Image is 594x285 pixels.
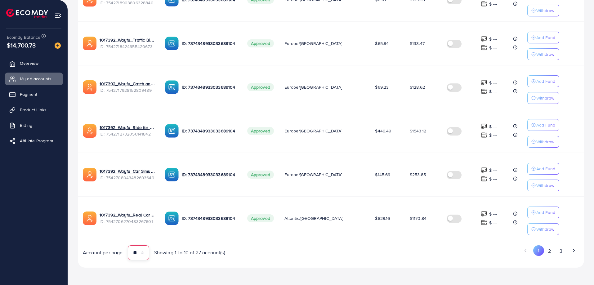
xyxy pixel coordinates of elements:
[375,171,390,178] span: $145.69
[83,249,123,256] span: Account per page
[544,245,555,257] button: Go to page 2
[100,218,155,225] span: ID: 7542706270483267601
[182,215,237,222] p: ID: 7374348933033689104
[527,48,559,60] button: Withdraw
[20,91,37,97] span: Payment
[527,136,559,148] button: Withdraw
[100,81,155,93] div: <span class='underline'>1017392_Wayfu_Catch and Feed_iOS</span></br>7542717928152809489
[165,80,179,94] img: ic-ba-acc.ded83a64.svg
[247,171,274,179] span: Approved
[165,212,179,225] img: ic-ba-acc.ded83a64.svg
[410,171,426,178] span: $253.85
[5,57,63,69] a: Overview
[5,135,63,147] a: Affiliate Program
[7,34,40,40] span: Ecomdy Balance
[555,245,566,257] button: Go to page 3
[284,40,342,47] span: Europe/[GEOGRAPHIC_DATA]
[100,37,155,43] a: 1017392_Wayfu_Traffic Bike 3D_iOS
[527,180,559,191] button: Withdraw
[489,219,497,226] p: $ ---
[83,168,96,181] img: ic-ads-acc.e4c84228.svg
[489,167,497,174] p: $ ---
[536,165,555,172] p: Add Fund
[20,122,32,128] span: Billing
[83,124,96,138] img: ic-ads-acc.e4c84228.svg
[536,225,554,233] p: Withdraw
[83,212,96,225] img: ic-ads-acc.e4c84228.svg
[284,128,342,134] span: Europe/[GEOGRAPHIC_DATA]
[527,119,559,131] button: Add Fund
[489,175,497,183] p: $ ---
[284,84,342,90] span: Europe/[GEOGRAPHIC_DATA]
[481,44,487,51] img: top-up amount
[489,35,497,43] p: $ ---
[481,167,487,173] img: top-up amount
[489,88,497,95] p: $ ---
[410,215,427,221] span: $1170.84
[100,43,155,50] span: ID: 7542718424955420673
[375,128,391,134] span: $449.49
[100,212,155,218] a: 1017392_Wayfu_Real Car Driving_iOS
[481,36,487,42] img: top-up amount
[481,79,487,86] img: top-up amount
[100,168,155,181] div: <span class='underline'>1017392_Wayfu_Car Simulator City Race Master_iOS</span></br>7542708043482...
[489,44,497,51] p: $ ---
[100,37,155,50] div: <span class='underline'>1017392_Wayfu_Traffic Bike 3D_iOS</span></br>7542718424955420673
[5,73,63,85] a: My ad accounts
[536,7,554,14] p: Withdraw
[165,37,179,50] img: ic-ba-acc.ded83a64.svg
[536,121,555,129] p: Add Fund
[527,75,559,87] button: Add Fund
[375,215,390,221] span: $829.16
[489,123,497,130] p: $ ---
[489,210,497,218] p: $ ---
[182,40,237,47] p: ID: 7374348933033689104
[481,219,487,226] img: top-up amount
[536,182,554,189] p: Withdraw
[527,32,559,43] button: Add Fund
[533,245,544,256] button: Go to page 1
[100,124,155,137] div: <span class='underline'>1017392_Wayfu_Ride for Tips_iOS</span></br>7542712732056141842
[100,168,155,174] a: 1017392_Wayfu_Car Simulator City Race Master_iOS
[568,257,589,280] iframe: Chat
[165,168,179,181] img: ic-ba-acc.ded83a64.svg
[182,171,237,178] p: ID: 7374348933033689104
[100,87,155,93] span: ID: 7542717928152809489
[481,132,487,138] img: top-up amount
[536,78,555,85] p: Add Fund
[7,41,36,50] span: $14,700.73
[20,76,51,82] span: My ad accounts
[6,9,48,18] a: logo
[375,40,389,47] span: $65.84
[100,212,155,225] div: <span class='underline'>1017392_Wayfu_Real Car Driving_iOS</span></br>7542706270483267601
[100,81,155,87] a: 1017392_Wayfu_Catch and Feed_iOS
[410,128,426,134] span: $1543.12
[536,209,555,216] p: Add Fund
[182,83,237,91] p: ID: 7374348933033689104
[100,175,155,181] span: ID: 7542708043482693649
[20,107,47,113] span: Product Links
[527,92,559,104] button: Withdraw
[489,0,497,8] p: $ ---
[536,94,554,102] p: Withdraw
[247,39,274,47] span: Approved
[5,88,63,100] a: Payment
[20,60,38,66] span: Overview
[527,5,559,16] button: Withdraw
[182,127,237,135] p: ID: 7374348933033689104
[154,249,225,256] span: Showing 1 To 10 of 27 account(s)
[247,83,274,91] span: Approved
[247,214,274,222] span: Approved
[410,40,425,47] span: $133.47
[284,171,342,178] span: Europe/[GEOGRAPHIC_DATA]
[165,124,179,138] img: ic-ba-acc.ded83a64.svg
[284,215,343,221] span: Atlantic/[GEOGRAPHIC_DATA]
[527,207,559,218] button: Add Fund
[481,1,487,7] img: top-up amount
[489,131,497,139] p: $ ---
[536,51,554,58] p: Withdraw
[481,176,487,182] img: top-up amount
[481,211,487,217] img: top-up amount
[20,138,53,144] span: Affiliate Program
[527,163,559,175] button: Add Fund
